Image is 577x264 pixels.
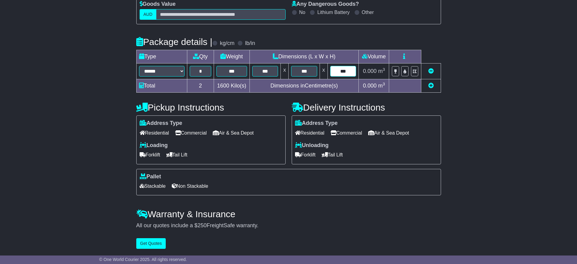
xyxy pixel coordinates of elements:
[136,79,187,93] td: Total
[428,68,434,74] a: Remove this item
[292,102,441,112] h4: Delivery Instructions
[140,173,161,180] label: Pallet
[220,40,234,47] label: kg/cm
[140,1,176,8] label: Goods Value
[359,50,389,63] td: Volume
[214,79,249,93] td: Kilo(s)
[175,128,207,138] span: Commercial
[213,128,254,138] span: Air & Sea Depot
[198,222,207,228] span: 250
[295,150,316,159] span: Forklift
[140,128,169,138] span: Residential
[378,68,385,74] span: m
[249,79,359,93] td: Dimensions in Centimetre(s)
[292,1,359,8] label: Any Dangerous Goods?
[295,128,324,138] span: Residential
[99,257,187,262] span: © One World Courier 2025. All rights reserved.
[378,83,385,89] span: m
[331,128,362,138] span: Commercial
[317,9,350,15] label: Lithium Battery
[245,40,255,47] label: lb/in
[187,79,214,93] td: 2
[281,63,289,79] td: x
[140,120,182,127] label: Address Type
[136,238,166,249] button: Get Quotes
[383,82,385,86] sup: 3
[136,50,187,63] td: Type
[140,181,166,191] span: Stackable
[187,50,214,63] td: Qty
[136,37,212,47] h4: Package details |
[136,102,286,112] h4: Pickup Instructions
[428,83,434,89] a: Add new item
[320,63,328,79] td: x
[140,150,160,159] span: Forklift
[140,142,168,149] label: Loading
[136,209,441,219] h4: Warranty & Insurance
[172,181,208,191] span: Non Stackable
[362,9,374,15] label: Other
[363,68,377,74] span: 0.000
[363,83,377,89] span: 0.000
[295,120,338,127] label: Address Type
[166,150,188,159] span: Tail Lift
[299,9,305,15] label: No
[140,9,157,20] label: AUD
[217,83,229,89] span: 1600
[249,50,359,63] td: Dimensions (L x W x H)
[295,142,329,149] label: Unloading
[383,67,385,72] sup: 3
[214,50,249,63] td: Weight
[136,222,441,229] div: All our quotes include a $ FreightSafe warranty.
[368,128,409,138] span: Air & Sea Depot
[322,150,343,159] span: Tail Lift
